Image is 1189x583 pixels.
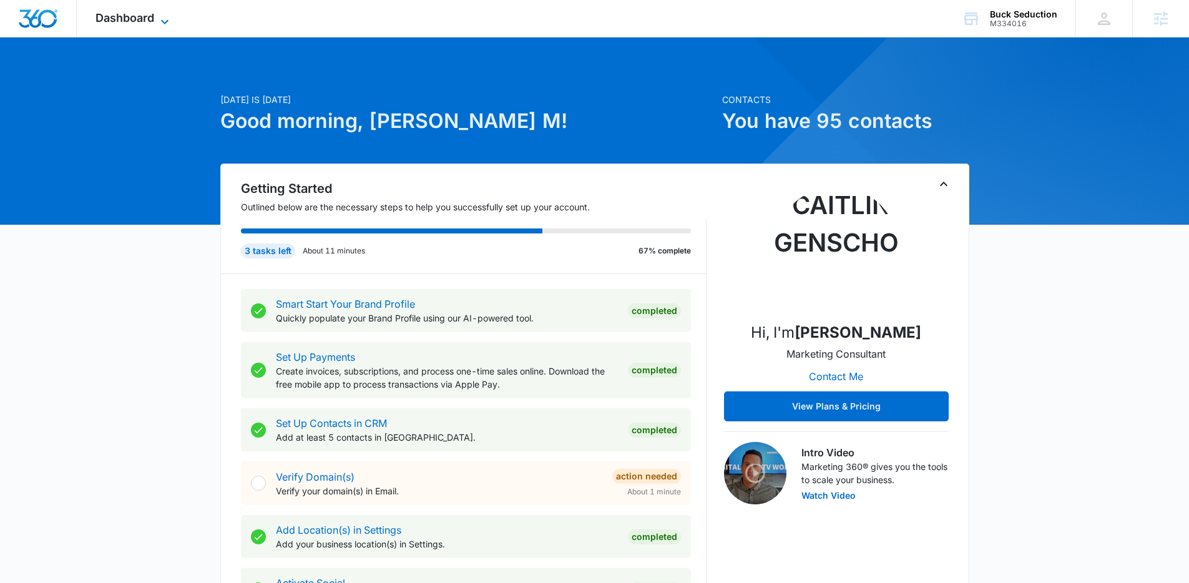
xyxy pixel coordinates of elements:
h1: You have 95 contacts [722,106,969,136]
a: Add Location(s) in Settings [276,524,401,536]
a: Verify Domain(s) [276,471,355,483]
p: Outlined below are the necessary steps to help you successfully set up your account. [241,200,707,213]
img: Caitlin Genschoreck [774,187,899,311]
h1: Good morning, [PERSON_NAME] M! [220,106,715,136]
p: 67% complete [639,245,691,257]
p: Add your business location(s) in Settings. [276,537,618,551]
div: account id [990,19,1057,28]
button: Watch Video [801,491,856,500]
p: Add at least 5 contacts in [GEOGRAPHIC_DATA]. [276,431,618,444]
span: About 1 minute [627,486,681,497]
button: Contact Me [796,361,876,391]
p: Hi, I'm [751,321,921,344]
div: Completed [628,423,681,438]
p: Marketing Consultant [786,346,886,361]
p: [DATE] is [DATE] [220,93,715,106]
p: About 11 minutes [303,245,365,257]
span: Dashboard [95,11,154,24]
div: Action Needed [612,469,681,484]
h3: Intro Video [801,445,949,460]
a: Set Up Payments [276,351,355,363]
button: View Plans & Pricing [724,391,949,421]
button: Toggle Collapse [936,177,951,192]
h2: Getting Started [241,179,707,198]
p: Marketing 360® gives you the tools to scale your business. [801,460,949,486]
div: 3 tasks left [241,243,295,258]
div: Completed [628,363,681,378]
p: Contacts [722,93,969,106]
a: Set Up Contacts in CRM [276,417,387,429]
div: Completed [628,303,681,318]
p: Quickly populate your Brand Profile using our AI-powered tool. [276,311,618,325]
div: Completed [628,529,681,544]
p: Create invoices, subscriptions, and process one-time sales online. Download the free mobile app t... [276,365,618,391]
p: Verify your domain(s) in Email. [276,484,602,497]
img: Intro Video [724,442,786,504]
div: account name [990,9,1057,19]
strong: [PERSON_NAME] [795,323,921,341]
a: Smart Start Your Brand Profile [276,298,415,310]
